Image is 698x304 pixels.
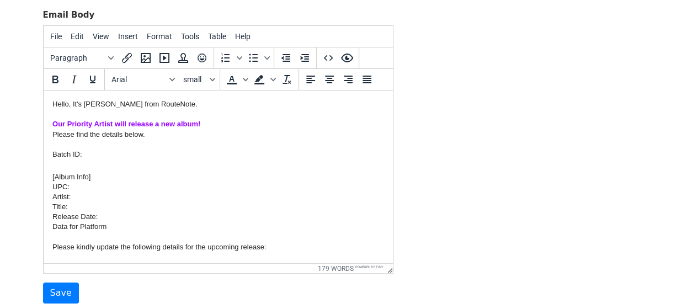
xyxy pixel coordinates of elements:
[244,49,271,67] div: Bullet list
[83,70,102,89] button: Underline
[383,264,393,273] div: Resize
[46,70,65,89] button: Bold
[276,49,295,67] button: Decrease indent
[301,70,320,89] button: Align left
[93,32,109,41] span: View
[118,49,136,67] button: Insert/edit link
[222,70,250,89] div: Text color
[44,90,393,263] iframe: Rich Text Area. Press ALT-0 for help.
[338,49,356,67] button: Preview
[250,70,278,89] div: Background color
[107,70,179,89] button: Fonts
[43,9,95,22] label: Email Body
[235,32,251,41] span: Help
[319,49,338,67] button: Source code
[65,70,83,89] button: Italic
[155,49,174,67] button: Insert/edit media
[318,265,354,273] button: 179 words
[339,70,358,89] button: Align right
[111,75,166,84] span: Arial
[50,32,62,41] span: File
[181,32,199,41] span: Tools
[278,70,296,89] button: Clear formatting
[174,49,193,67] button: Insert template
[295,49,314,67] button: Increase indent
[193,49,211,67] button: Emoticons
[358,70,376,89] button: Justify
[643,251,698,304] iframe: Chat Widget
[50,54,104,62] span: Paragraph
[208,32,226,41] span: Table
[216,49,244,67] div: Numbered list
[179,70,217,89] button: Font sizes
[147,32,172,41] span: Format
[320,70,339,89] button: Align center
[355,265,383,269] a: Powered by Tiny
[136,49,155,67] button: Insert/edit image
[183,75,207,84] span: small
[118,32,138,41] span: Insert
[43,282,79,303] input: Save
[71,32,84,41] span: Edit
[46,49,118,67] button: Blocks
